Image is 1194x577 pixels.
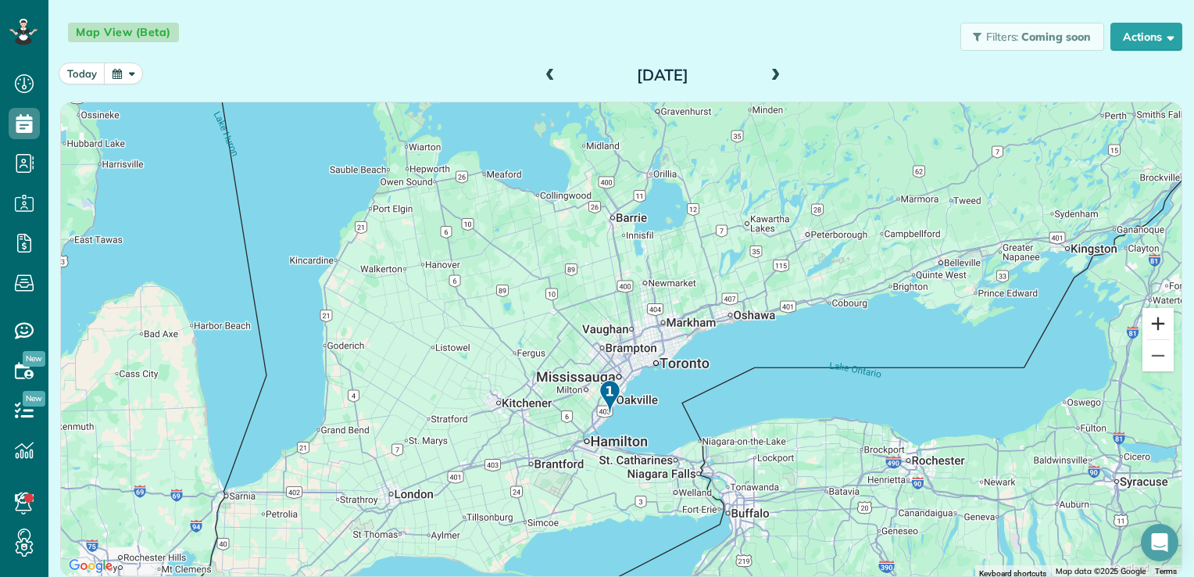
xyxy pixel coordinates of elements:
a: Open this area in Google Maps (opens a new window) [65,556,116,576]
span: Map data ©2025 Google [1056,566,1146,576]
img: Google [65,556,116,576]
span: New [23,351,45,367]
span: Filters: [986,30,1019,44]
span: New [23,391,45,407]
span: Map View (Beta) [68,23,179,42]
h2: [DATE] [565,66,760,84]
div: Open Intercom Messenger [1141,524,1178,561]
button: Zoom out [1142,340,1174,371]
a: Terms (opens in new tab) [1155,567,1177,575]
button: Actions [1110,23,1182,51]
span: Coming soon [1021,30,1092,44]
button: today [59,63,105,84]
button: Zoom in [1142,308,1174,339]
